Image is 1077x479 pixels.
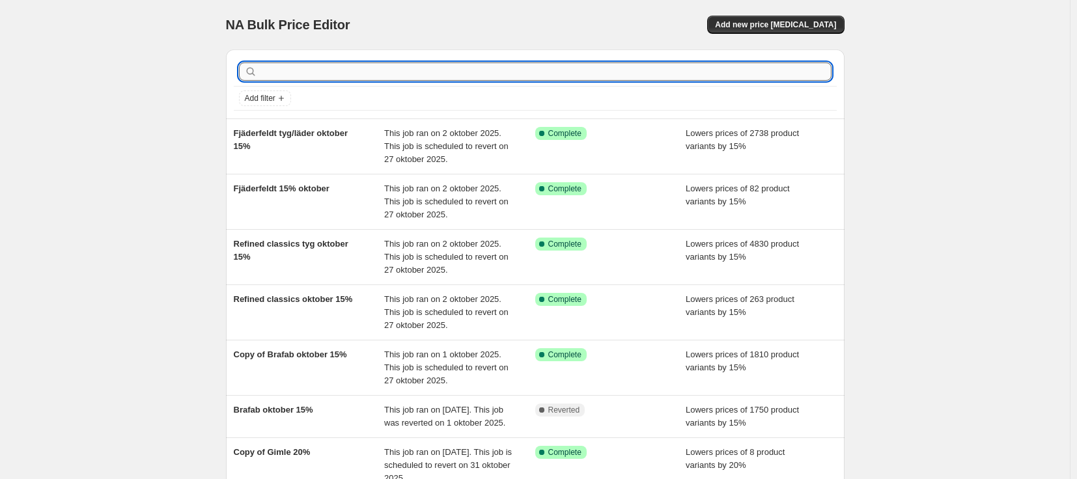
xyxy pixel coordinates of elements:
[548,184,581,194] span: Complete
[686,447,785,470] span: Lowers prices of 8 product variants by 20%
[234,447,311,457] span: Copy of Gimle 20%
[686,405,799,428] span: Lowers prices of 1750 product variants by 15%
[384,128,509,164] span: This job ran on 2 oktober 2025. This job is scheduled to revert on 27 oktober 2025.
[234,349,347,359] span: Copy of Brafab oktober 15%
[548,405,580,415] span: Reverted
[226,18,350,32] span: NA Bulk Price Editor
[234,405,313,415] span: Brafab oktober 15%
[686,184,790,206] span: Lowers prices of 82 product variants by 15%
[234,128,348,151] span: Fjäderfeldt tyg/läder oktober 15%
[239,90,291,106] button: Add filter
[548,128,581,139] span: Complete
[384,405,505,428] span: This job ran on [DATE]. This job was reverted on 1 oktober 2025.
[245,93,275,103] span: Add filter
[686,294,794,317] span: Lowers prices of 263 product variants by 15%
[384,184,509,219] span: This job ran on 2 oktober 2025. This job is scheduled to revert on 27 oktober 2025.
[707,16,844,34] button: Add new price [MEDICAL_DATA]
[384,239,509,275] span: This job ran on 2 oktober 2025. This job is scheduled to revert on 27 oktober 2025.
[384,349,509,385] span: This job ran on 1 oktober 2025. This job is scheduled to revert on 27 oktober 2025.
[548,239,581,249] span: Complete
[686,128,799,151] span: Lowers prices of 2738 product variants by 15%
[686,349,799,372] span: Lowers prices of 1810 product variants by 15%
[548,447,581,458] span: Complete
[384,294,509,330] span: This job ran on 2 oktober 2025. This job is scheduled to revert on 27 oktober 2025.
[715,20,836,30] span: Add new price [MEDICAL_DATA]
[234,184,329,193] span: Fjäderfeldt 15% oktober
[548,294,581,305] span: Complete
[234,294,353,304] span: Refined classics oktober 15%
[234,239,348,262] span: Refined classics tyg oktober 15%
[686,239,799,262] span: Lowers prices of 4830 product variants by 15%
[548,349,581,360] span: Complete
